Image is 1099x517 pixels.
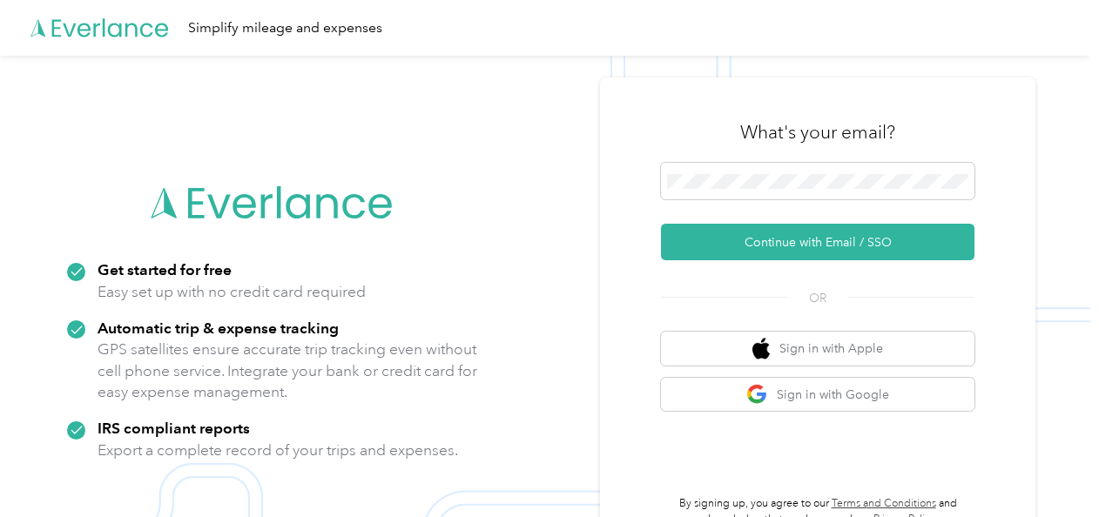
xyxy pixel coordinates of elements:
[661,378,974,412] button: google logoSign in with Google
[98,339,478,403] p: GPS satellites ensure accurate trip tracking even without cell phone service. Integrate your bank...
[98,281,366,303] p: Easy set up with no credit card required
[752,338,770,359] img: apple logo
[98,419,250,437] strong: IRS compliant reports
[188,17,382,39] div: Simplify mileage and expenses
[661,224,974,260] button: Continue with Email / SSO
[98,260,232,279] strong: Get started for free
[787,289,848,307] span: OR
[98,319,339,337] strong: Automatic trip & expense tracking
[98,440,458,461] p: Export a complete record of your trips and expenses.
[746,384,768,406] img: google logo
[661,332,974,366] button: apple logoSign in with Apple
[740,120,895,144] h3: What's your email?
[832,497,936,510] a: Terms and Conditions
